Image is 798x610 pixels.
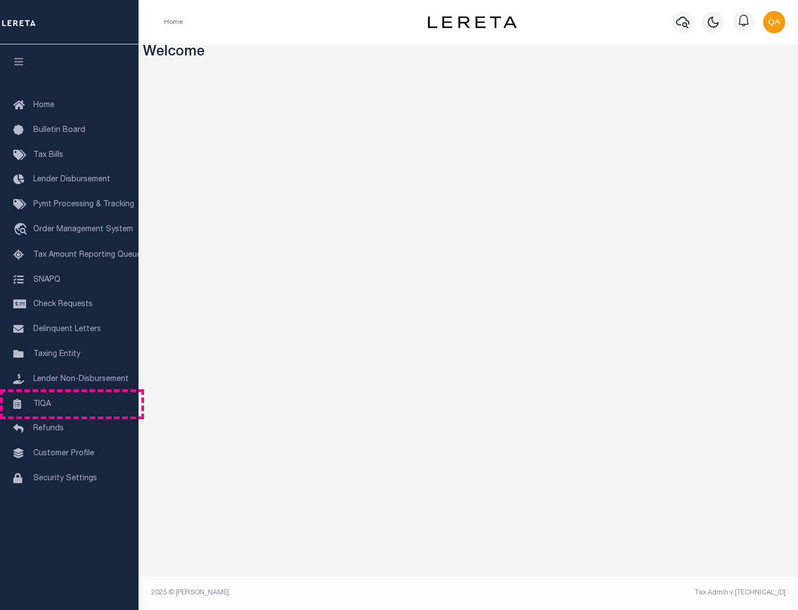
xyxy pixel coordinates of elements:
[477,588,786,598] div: Tax Admin v.[TECHNICAL_ID]
[33,350,80,358] span: Taxing Entity
[143,44,794,62] h3: Welcome
[33,400,51,408] span: TIQA
[143,588,469,598] div: 2025 © [PERSON_NAME].
[33,375,129,383] span: Lender Non-Disbursement
[33,301,93,308] span: Check Requests
[33,251,141,259] span: Tax Amount Reporting Queue
[164,17,183,27] li: Home
[13,223,31,237] i: travel_explore
[33,450,94,457] span: Customer Profile
[33,475,97,482] span: Security Settings
[33,176,110,184] span: Lender Disbursement
[33,126,85,134] span: Bulletin Board
[763,11,785,33] img: svg+xml;base64,PHN2ZyB4bWxucz0iaHR0cDovL3d3dy53My5vcmcvMjAwMC9zdmciIHBvaW50ZXItZXZlbnRzPSJub25lIi...
[33,201,134,209] span: Pymt Processing & Tracking
[33,226,133,233] span: Order Management System
[33,151,63,159] span: Tax Bills
[428,16,516,28] img: logo-dark.svg
[33,101,54,109] span: Home
[33,425,64,433] span: Refunds
[33,276,60,283] span: SNAPQ
[33,326,101,333] span: Delinquent Letters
